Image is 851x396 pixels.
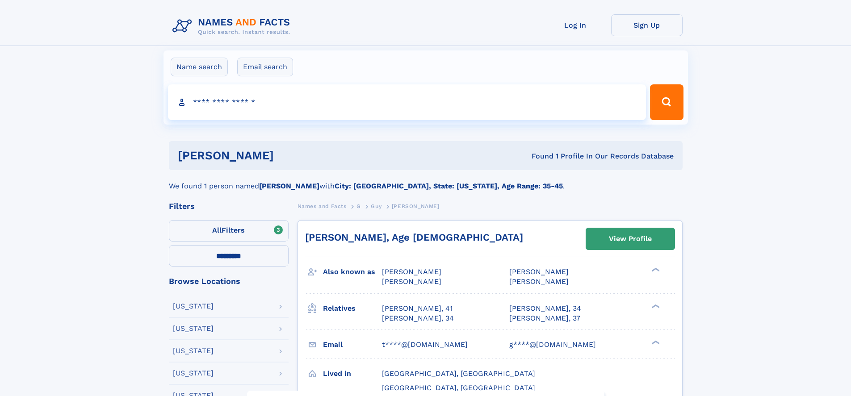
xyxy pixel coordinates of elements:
[169,14,298,38] img: Logo Names and Facts
[169,277,289,285] div: Browse Locations
[382,313,454,323] a: [PERSON_NAME], 34
[169,202,289,210] div: Filters
[173,325,214,332] div: [US_STATE]
[650,303,660,309] div: ❯
[356,200,361,212] a: G
[382,369,535,378] span: [GEOGRAPHIC_DATA], [GEOGRAPHIC_DATA]
[650,84,683,120] button: Search Button
[382,383,535,392] span: [GEOGRAPHIC_DATA], [GEOGRAPHIC_DATA]
[586,228,675,250] a: View Profile
[611,14,683,36] a: Sign Up
[382,267,441,276] span: [PERSON_NAME]
[540,14,611,36] a: Log In
[173,370,214,377] div: [US_STATE]
[609,229,652,249] div: View Profile
[237,58,293,76] label: Email search
[356,203,361,209] span: G
[323,301,382,316] h3: Relatives
[323,337,382,352] h3: Email
[178,150,403,161] h1: [PERSON_NAME]
[323,264,382,279] h3: Also known as
[171,58,228,76] label: Name search
[173,347,214,354] div: [US_STATE]
[168,84,646,120] input: search input
[259,182,319,190] b: [PERSON_NAME]
[382,277,441,286] span: [PERSON_NAME]
[212,226,222,234] span: All
[509,313,580,323] a: [PERSON_NAME], 37
[323,366,382,381] h3: Lived in
[305,232,523,243] a: [PERSON_NAME], Age [DEMOGRAPHIC_DATA]
[650,339,660,345] div: ❯
[335,182,563,190] b: City: [GEOGRAPHIC_DATA], State: [US_STATE], Age Range: 35-45
[169,220,289,242] label: Filters
[509,304,581,313] a: [PERSON_NAME], 34
[509,277,569,286] span: [PERSON_NAME]
[173,303,214,310] div: [US_STATE]
[371,200,381,212] a: Guy
[650,267,660,273] div: ❯
[402,151,674,161] div: Found 1 Profile In Our Records Database
[169,170,683,192] div: We found 1 person named with .
[382,304,453,313] a: [PERSON_NAME], 41
[392,203,440,209] span: [PERSON_NAME]
[509,267,569,276] span: [PERSON_NAME]
[371,203,381,209] span: Guy
[298,200,347,212] a: Names and Facts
